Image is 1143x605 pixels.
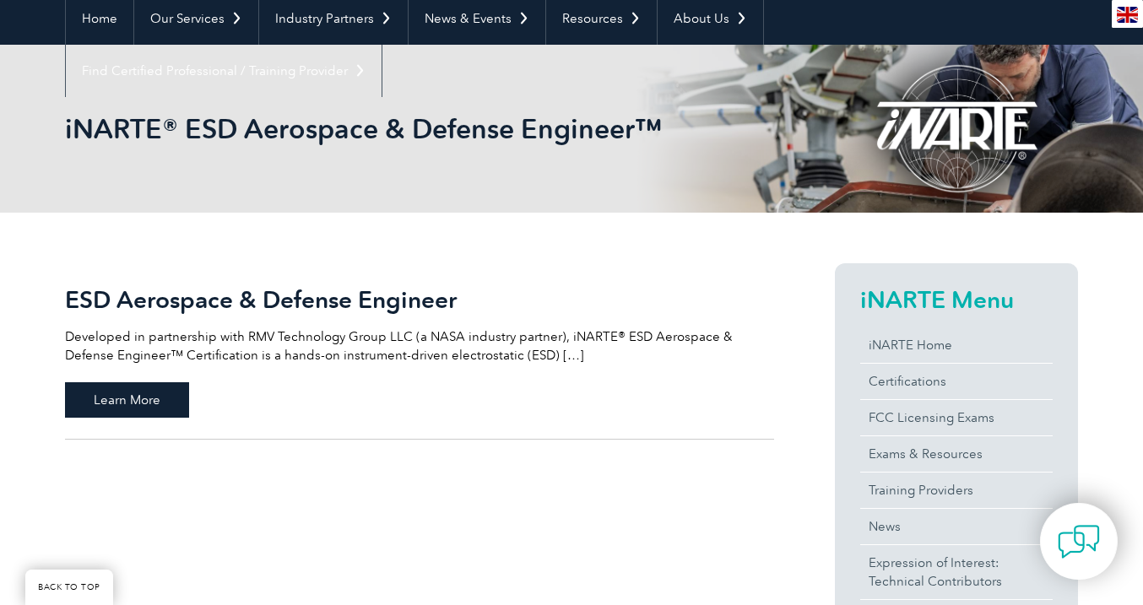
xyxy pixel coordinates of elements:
[25,570,113,605] a: BACK TO TOP
[65,112,713,145] h1: iNARTE® ESD Aerospace & Defense Engineer™
[65,286,774,313] h2: ESD Aerospace & Defense Engineer
[860,545,1053,599] a: Expression of Interest:Technical Contributors
[860,327,1053,363] a: iNARTE Home
[860,509,1053,544] a: News
[1058,521,1100,563] img: contact-chat.png
[860,286,1053,313] h2: iNARTE Menu
[65,263,774,440] a: ESD Aerospace & Defense Engineer Developed in partnership with RMV Technology Group LLC (a NASA i...
[860,473,1053,508] a: Training Providers
[65,382,189,418] span: Learn More
[1117,7,1138,23] img: en
[860,436,1053,472] a: Exams & Resources
[65,327,774,365] p: Developed in partnership with RMV Technology Group LLC (a NASA industry partner), iNARTE® ESD Aer...
[860,364,1053,399] a: Certifications
[66,45,382,97] a: Find Certified Professional / Training Provider
[860,400,1053,435] a: FCC Licensing Exams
